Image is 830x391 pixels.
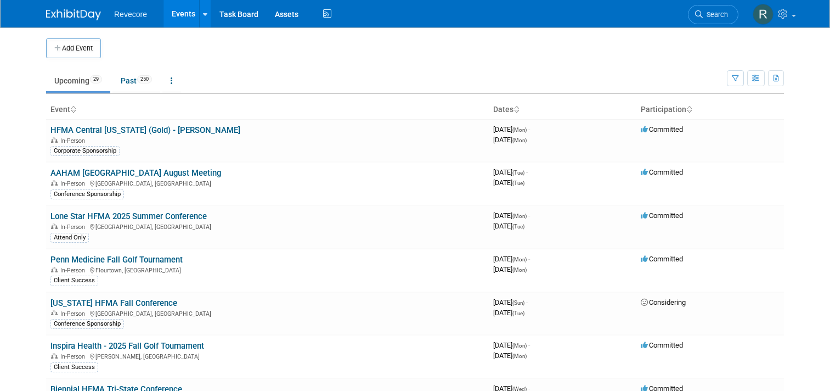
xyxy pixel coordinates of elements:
[46,100,489,119] th: Event
[493,125,530,133] span: [DATE]
[51,310,58,316] img: In-Person Event
[641,125,683,133] span: Committed
[114,10,147,19] span: Revecore
[512,180,524,186] span: (Tue)
[686,105,692,114] a: Sort by Participation Type
[60,180,88,187] span: In-Person
[493,341,530,349] span: [DATE]
[688,5,738,24] a: Search
[50,265,484,274] div: Flourtown, [GEOGRAPHIC_DATA]
[493,309,524,317] span: [DATE]
[512,300,524,306] span: (Sun)
[512,267,527,273] span: (Mon)
[50,146,120,156] div: Corporate Sponsorship
[512,127,527,133] span: (Mon)
[493,222,524,230] span: [DATE]
[50,222,484,231] div: [GEOGRAPHIC_DATA], [GEOGRAPHIC_DATA]
[641,211,683,220] span: Committed
[641,168,683,176] span: Committed
[526,298,528,306] span: -
[51,180,58,186] img: In-Person Event
[512,256,527,262] span: (Mon)
[493,265,527,273] span: [DATE]
[90,75,102,83] span: 29
[493,136,527,144] span: [DATE]
[512,170,524,176] span: (Tue)
[50,298,177,308] a: [US_STATE] HFMA Fall Conference
[137,75,152,83] span: 250
[51,224,58,229] img: In-Person Event
[493,168,528,176] span: [DATE]
[50,351,484,360] div: [PERSON_NAME], [GEOGRAPHIC_DATA]
[51,267,58,272] img: In-Person Event
[46,70,110,91] a: Upcoming29
[512,213,527,219] span: (Mon)
[636,100,784,119] th: Participation
[50,233,89,243] div: Attend Only
[50,341,204,351] a: Inspira Health - 2025 Fall Golf Tournament
[60,353,88,360] span: In-Person
[528,341,530,349] span: -
[50,319,124,329] div: Conference Sponsorship
[51,353,58,359] img: In-Person Event
[50,362,98,372] div: Client Success
[60,310,88,317] span: In-Person
[60,267,88,274] span: In-Person
[512,353,527,359] span: (Mon)
[46,38,101,58] button: Add Event
[493,298,528,306] span: [DATE]
[512,310,524,316] span: (Tue)
[641,341,683,349] span: Committed
[526,168,528,176] span: -
[50,255,183,265] a: Penn Medicine Fall Golf Tournament
[60,137,88,144] span: In-Person
[528,211,530,220] span: -
[703,10,728,19] span: Search
[512,224,524,230] span: (Tue)
[50,168,221,178] a: AAHAM [GEOGRAPHIC_DATA] August Meeting
[50,189,124,199] div: Conference Sponsorship
[51,137,58,143] img: In-Person Event
[50,211,207,221] a: Lone Star HFMA 2025 Summer Conference
[641,298,686,306] span: Considering
[641,255,683,263] span: Committed
[753,4,773,25] img: Rachael Sires
[50,178,484,187] div: [GEOGRAPHIC_DATA], [GEOGRAPHIC_DATA]
[489,100,636,119] th: Dates
[493,211,530,220] span: [DATE]
[50,309,484,317] div: [GEOGRAPHIC_DATA], [GEOGRAPHIC_DATA]
[493,255,530,263] span: [DATE]
[528,255,530,263] span: -
[46,9,101,20] img: ExhibitDay
[512,137,527,143] span: (Mon)
[528,125,530,133] span: -
[60,224,88,231] span: In-Person
[50,276,98,286] div: Client Success
[493,178,524,187] span: [DATE]
[512,343,527,349] span: (Mon)
[50,125,240,135] a: HFMA Central [US_STATE] (Gold) - [PERSON_NAME]
[112,70,160,91] a: Past250
[513,105,519,114] a: Sort by Start Date
[493,351,527,360] span: [DATE]
[70,105,76,114] a: Sort by Event Name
